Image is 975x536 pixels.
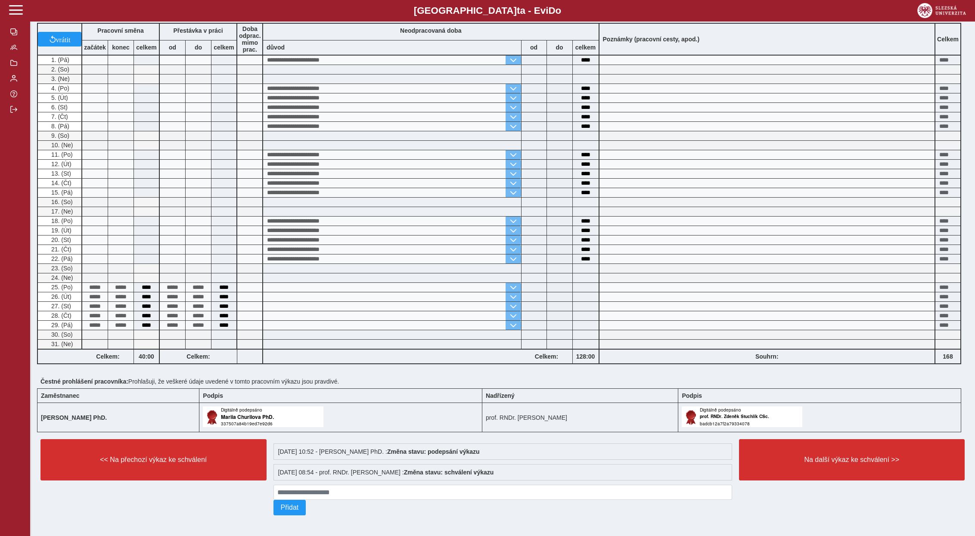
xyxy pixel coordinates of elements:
span: 13. (St) [50,170,71,177]
b: Celkem: [160,353,237,360]
span: 21. (Čt) [50,246,71,253]
button: << Na přechozí výkaz ke schválení [40,439,267,480]
span: 16. (So) [50,198,73,205]
span: 9. (So) [50,132,69,139]
span: 31. (Ne) [50,341,73,347]
b: Celkem [937,36,959,43]
span: 2. (So) [50,66,69,73]
span: Na další výkaz ke schválení >> [746,456,958,464]
span: 10. (Ne) [50,142,73,149]
td: prof. RNDr. [PERSON_NAME] [482,403,678,432]
span: 18. (Po) [50,217,73,224]
span: 30. (So) [50,331,73,338]
button: Na další výkaz ke schválení >> [739,439,965,480]
b: Přestávka v práci [173,27,223,34]
span: 19. (Út) [50,227,71,234]
b: do [547,44,572,51]
span: 12. (Út) [50,161,71,167]
span: 17. (Ne) [50,208,73,215]
img: logo_web_su.png [917,3,966,18]
b: Podpis [203,392,223,399]
b: konec [108,44,134,51]
div: [DATE] 10:52 - [PERSON_NAME] PhD. : [273,443,732,460]
b: Změna stavu: podepsání výkazu [387,448,480,455]
span: 28. (Čt) [50,312,71,319]
b: celkem [211,44,236,51]
div: Prohlašuji, že veškeré údaje uvedené v tomto pracovním výkazu jsou pravdivé. [37,375,968,388]
span: 7. (Čt) [50,113,68,120]
span: t [517,5,520,16]
b: 40:00 [134,353,159,360]
span: 27. (St) [50,303,71,310]
span: o [556,5,562,16]
span: 5. (Út) [50,94,68,101]
b: Poznámky (pracovní cesty, apod.) [599,36,703,43]
span: 20. (St) [50,236,71,243]
b: [PERSON_NAME] PhD. [41,414,107,421]
b: důvod [267,44,285,51]
b: Zaměstnanec [41,392,79,399]
span: 23. (So) [50,265,73,272]
span: 15. (Pá) [50,189,73,196]
div: [DATE] 08:54 - prof. RNDr. [PERSON_NAME] : [273,464,732,480]
b: celkem [573,44,599,51]
button: vrátit [38,32,81,46]
span: 11. (Po) [50,151,73,158]
b: Doba odprac. mimo prac. [239,25,261,53]
b: Neodpracovaná doba [400,27,461,34]
b: Podpis [682,392,702,399]
span: 3. (Ne) [50,75,70,82]
span: 8. (Pá) [50,123,69,130]
b: Změna stavu: schválení výkazu [404,469,494,476]
button: Přidat [273,500,306,515]
span: 4. (Po) [50,85,69,92]
b: Celkem: [82,353,134,360]
b: [GEOGRAPHIC_DATA] a - Evi [26,5,949,16]
span: 25. (Po) [50,284,73,291]
b: Čestné prohlášení pracovníka: [40,378,128,385]
img: Digitálně podepsáno uživatelem [203,406,323,427]
span: 24. (Ne) [50,274,73,281]
span: Přidat [281,504,299,511]
b: celkem [134,44,159,51]
span: 29. (Pá) [50,322,73,328]
span: << Na přechozí výkaz ke schválení [48,456,259,464]
span: D [548,5,555,16]
b: Souhrn: [755,353,779,360]
b: Celkem: [521,353,572,360]
b: začátek [82,44,108,51]
b: od [160,44,185,51]
b: Pracovní směna [97,27,143,34]
span: 14. (Čt) [50,180,71,186]
b: 168 [935,353,960,360]
b: od [522,44,546,51]
b: Nadřízený [486,392,515,399]
span: 1. (Pá) [50,56,69,63]
span: 22. (Pá) [50,255,73,262]
img: Digitálně podepsáno uživatelem [682,406,802,427]
span: 6. (St) [50,104,68,111]
span: 26. (Út) [50,293,71,300]
b: do [186,44,211,51]
span: vrátit [56,36,71,43]
b: 128:00 [573,353,599,360]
